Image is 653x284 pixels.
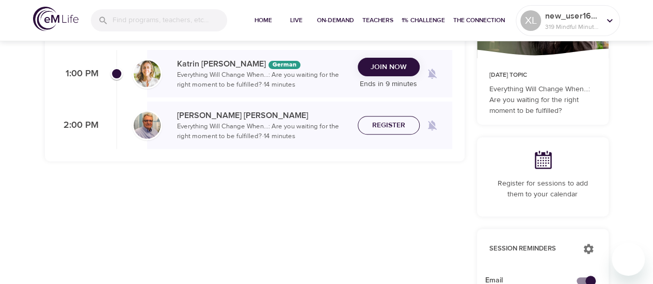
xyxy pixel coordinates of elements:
[251,15,276,26] span: Home
[420,113,444,138] span: Remind me when a class goes live every Monday at 2:00 PM
[177,122,349,142] p: Everything Will Change When...: Are you waiting for the right moment to be fulfilled? · 14 minutes
[113,9,227,31] input: Find programs, teachers, etc...
[317,15,354,26] span: On-Demand
[134,60,161,87] img: Katrin%20Buisman.jpg
[420,61,444,86] span: Remind me when a class goes live every Monday at 1:00 PM
[57,67,99,81] p: 1:00 PM
[362,15,393,26] span: Teachers
[402,15,445,26] span: 1% Challenge
[57,119,99,132] p: 2:00 PM
[358,58,420,77] button: Join Now
[520,10,541,31] div: XL
[489,178,596,200] p: Register for sessions to add them to your calendar
[177,70,349,90] p: Everything Will Change When...: Are you waiting for the right moment to be fulfilled? · 14 minutes
[545,10,600,22] p: new_user1608587756
[134,112,161,139] img: Roger%20Nolan%20Headshot.jpg
[545,22,600,31] p: 319 Mindful Minutes
[358,79,420,90] p: Ends in 9 minutes
[177,109,349,122] p: [PERSON_NAME] [PERSON_NAME]
[372,119,405,132] span: Register
[33,7,78,31] img: logo
[453,15,505,26] span: The Connection
[268,61,300,69] div: The episodes in this programs will be in German
[489,71,596,80] p: [DATE] Topic
[489,84,596,116] p: Everything Will Change When...: Are you waiting for the right moment to be fulfilled?
[284,15,309,26] span: Live
[612,243,645,276] iframe: Button to launch messaging window
[489,244,572,254] p: Session Reminders
[371,61,407,74] span: Join Now
[358,116,420,135] button: Register
[177,58,349,70] p: Katrin [PERSON_NAME]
